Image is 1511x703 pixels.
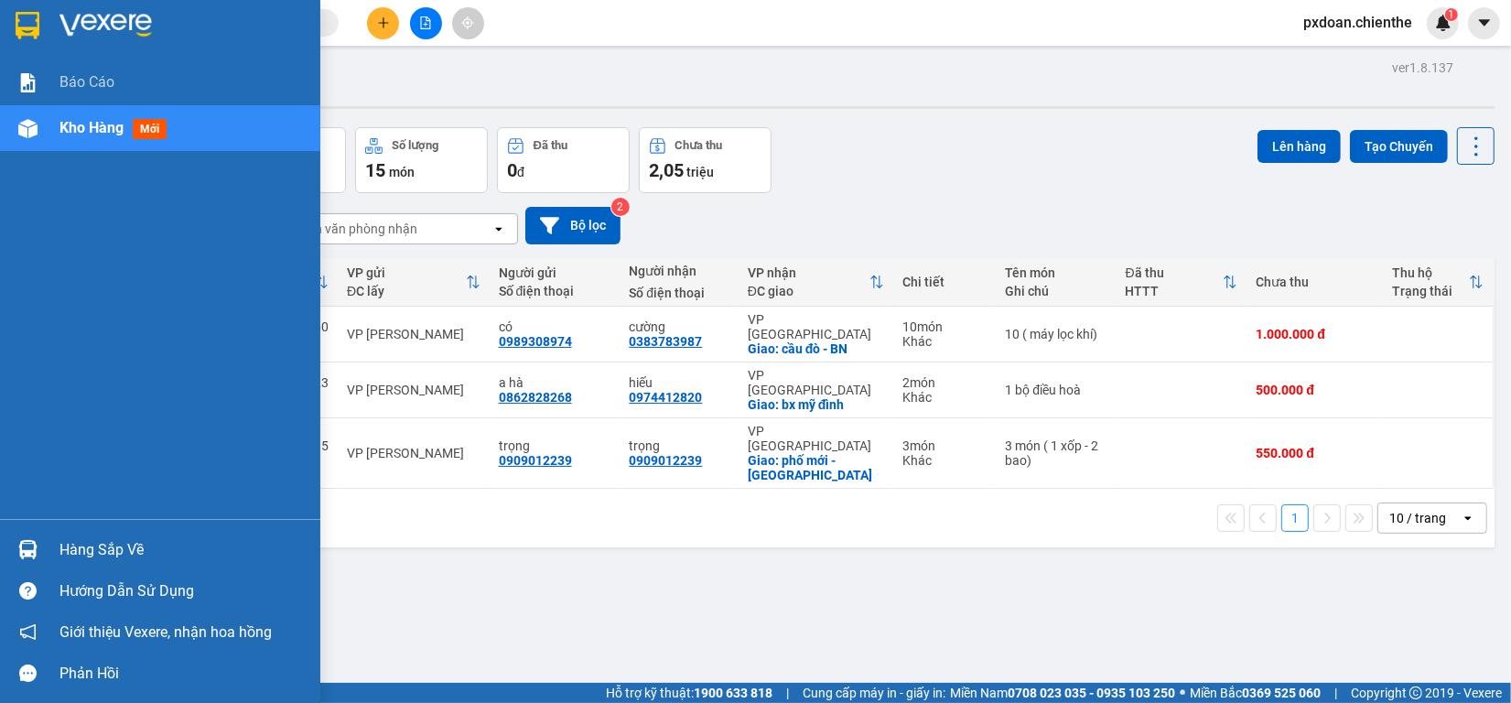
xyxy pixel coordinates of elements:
span: Giới thiệu Vexere, nhận hoa hồng [59,621,272,644]
div: VP [PERSON_NAME] [347,446,480,460]
div: 0909012239 [499,453,572,468]
button: aim [452,7,484,39]
div: ĐC lấy [347,284,466,298]
div: 10 ( máy lọc khí) [1005,327,1106,341]
div: 1 bộ điều hoà [1005,383,1106,397]
div: 0989308974 [499,334,572,349]
div: Chưa thu [675,139,723,152]
div: Đã thu [534,139,567,152]
span: mới [133,119,167,139]
button: Đã thu0đ [497,127,630,193]
div: 550.000 đ [1256,446,1374,460]
span: Kho hàng [59,119,124,136]
div: Chi tiết [902,275,987,289]
button: Bộ lọc [525,207,621,244]
div: Trạng thái [1392,284,1469,298]
div: ver 1.8.137 [1392,58,1453,78]
img: warehouse-icon [18,119,38,138]
div: Khác [902,453,987,468]
div: Hướng dẫn sử dụng [59,578,307,605]
span: Cung cấp máy in - giấy in: [803,683,945,703]
svg: open [1461,511,1475,525]
button: caret-down [1468,7,1500,39]
button: plus [367,7,399,39]
strong: 0369 525 060 [1242,686,1321,700]
th: Toggle SortBy [338,258,490,307]
div: Người gửi [499,265,611,280]
span: plus [377,16,390,29]
div: Giao: cầu đò - BN [748,341,884,356]
div: 0383783987 [629,334,702,349]
span: 15 [365,159,385,181]
img: logo-vxr [16,12,39,39]
button: Chưa thu2,05 triệu [639,127,772,193]
div: Đã thu [1126,265,1224,280]
div: VP [GEOGRAPHIC_DATA] [748,312,884,341]
span: triệu [686,165,714,179]
th: Toggle SortBy [1117,258,1247,307]
div: cường [629,319,729,334]
div: VP gửi [347,265,466,280]
span: copyright [1409,687,1422,699]
div: VP [PERSON_NAME] [347,327,480,341]
span: caret-down [1476,15,1493,31]
span: Miền Bắc [1190,683,1321,703]
div: Giao: bx mỹ đình [748,397,884,412]
svg: open [491,222,506,236]
div: Khác [902,390,987,405]
button: Lên hàng [1257,130,1341,163]
div: 3 món ( 1 xốp - 2 bao) [1005,438,1106,468]
span: món [389,165,415,179]
div: trọng [629,438,729,453]
div: trọng [499,438,611,453]
div: hiếu [629,375,729,390]
button: 1 [1281,504,1309,532]
div: Khác [902,334,987,349]
div: Tên món [1005,265,1106,280]
strong: 1900 633 818 [694,686,772,700]
div: 500.000 đ [1256,383,1374,397]
span: Báo cáo [59,70,114,93]
div: 0909012239 [629,453,702,468]
div: 10 món [902,319,987,334]
span: đ [517,165,524,179]
div: Ghi chú [1005,284,1106,298]
span: Miền Nam [950,683,1175,703]
span: question-circle [19,582,37,600]
div: Chưa thu [1256,275,1374,289]
span: 2,05 [649,159,684,181]
div: ĐC giao [748,284,869,298]
div: 10 / trang [1389,509,1446,527]
img: warehouse-icon [18,540,38,559]
th: Toggle SortBy [1383,258,1493,307]
span: aim [461,16,474,29]
span: notification [19,623,37,641]
div: Số điện thoại [499,284,611,298]
span: message [19,665,37,682]
strong: 0708 023 035 - 0935 103 250 [1008,686,1175,700]
span: pxdoan.chienthe [1289,11,1427,34]
button: Số lượng15món [355,127,488,193]
sup: 2 [611,198,630,216]
div: Chọn văn phòng nhận [292,220,417,238]
div: 3 món [902,438,987,453]
span: ⚪️ [1180,689,1185,697]
span: 1 [1448,8,1454,21]
div: Số điện thoại [629,286,729,300]
div: Thu hộ [1392,265,1469,280]
div: Người nhận [629,264,729,278]
div: HTTT [1126,284,1224,298]
img: icon-new-feature [1435,15,1452,31]
div: VP nhận [748,265,869,280]
div: Hàng sắp về [59,536,307,564]
div: 0862828268 [499,390,572,405]
button: file-add [410,7,442,39]
span: 0 [507,159,517,181]
span: | [1334,683,1337,703]
span: Hỗ trợ kỹ thuật: [606,683,772,703]
div: 1.000.000 đ [1256,327,1374,341]
button: Tạo Chuyến [1350,130,1448,163]
div: 2 món [902,375,987,390]
span: | [786,683,789,703]
span: file-add [419,16,432,29]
